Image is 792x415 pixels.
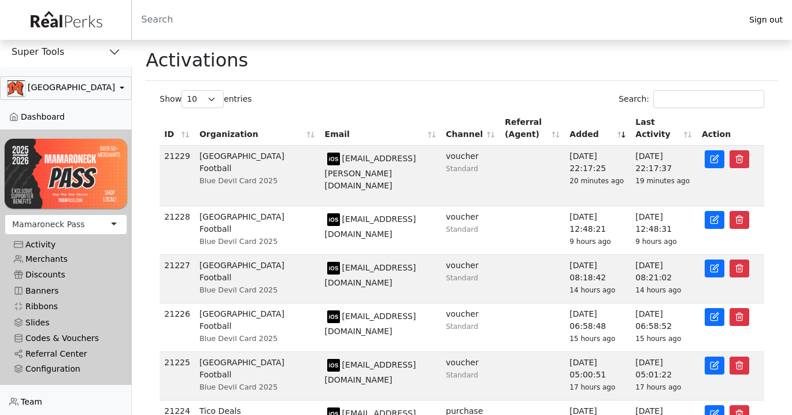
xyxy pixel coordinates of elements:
a: Ribbons [5,299,127,314]
span: 20 minutes ago [569,177,624,185]
td: voucher [441,255,500,303]
td: [GEOGRAPHIC_DATA] Football [195,206,320,255]
td: [EMAIL_ADDRESS][DOMAIN_NAME] [320,255,442,303]
span: Blue Devil Card 2025 [199,286,277,294]
label: Show entries [160,90,251,108]
th: Channel: activate to sort column ascending [441,112,500,146]
span: model: iPhone device: ios id: 48213435-9DE8-43F4-8F4D-36D17A4B583A [325,312,342,321]
img: 0SBPtshqTvrgEtdEgrWk70gKnUHZpYRm94MZ5hDb.png [8,80,25,96]
span: model: iPhone device: ios id: 88692EC3-F791-4E21-B74C-B01B8AB1AFC4 [325,360,342,369]
small: Standard [446,274,478,282]
td: 21228 [160,206,195,255]
span: 14 hours ago [635,286,681,294]
a: Referral Center [5,346,127,362]
small: Standard [446,225,478,234]
div: Activity [14,240,118,250]
td: [GEOGRAPHIC_DATA] Football [195,255,320,303]
span: Blue Devil Card 2025 [199,237,277,246]
input: Search: [653,90,764,108]
td: [DATE] 22:17:37 [631,146,697,206]
a: Slides [5,314,127,330]
small: Standard [446,165,478,173]
a: Codes & Vouchers [5,331,127,346]
td: [GEOGRAPHIC_DATA] Football [195,146,320,206]
span: Blue Devil Card 2025 [199,383,277,391]
span: 15 hours ago [569,335,615,343]
td: [DATE] 08:21:02 [631,255,697,303]
td: [DATE] 05:00:51 [565,352,631,401]
span: model: iPhone device: ios id: DEBA41CE-14A6-4C38-8E5E-6DF619D11B4B [325,154,342,163]
td: [EMAIL_ADDRESS][PERSON_NAME][DOMAIN_NAME] [320,146,442,206]
td: [DATE] 05:01:22 [631,352,697,401]
td: voucher [441,206,500,255]
td: 21225 [160,352,195,401]
td: [GEOGRAPHIC_DATA] Football [195,352,320,401]
div: Mamaroneck Pass [12,218,85,231]
small: Standard [446,323,478,331]
span: model: iPhone device: ios id: FE48314F-EE4C-4676-BDE6-CAC859EF5FD6 [325,263,342,272]
td: [DATE] 08:18:42 [565,255,631,303]
span: 17 hours ago [569,383,615,391]
span: model: iPhone device: ios id: 67C2514E-D748-4D2D-AB38-340AD735FA50 [325,214,342,224]
td: voucher [441,352,500,401]
td: [DATE] 12:48:21 [565,206,631,255]
span: Blue Devil Card 2025 [199,176,277,185]
td: [EMAIL_ADDRESS][DOMAIN_NAME] [320,206,442,255]
th: Referral (Agent): activate to sort column ascending [500,112,565,146]
td: [EMAIL_ADDRESS][DOMAIN_NAME] [320,303,442,352]
a: Discounts [5,267,127,283]
a: Merchants [5,251,127,267]
td: [GEOGRAPHIC_DATA] Football [195,303,320,352]
span: 9 hours ago [635,238,676,246]
td: [DATE] 06:58:52 [631,303,697,352]
h1: Activations [146,49,248,71]
td: [DATE] 06:58:48 [565,303,631,352]
th: Organization: activate to sort column ascending [195,112,320,146]
td: [DATE] 22:17:25 [565,146,631,206]
select: Showentries [182,90,224,108]
span: 19 minutes ago [635,177,690,185]
td: 21227 [160,255,195,303]
span: 14 hours ago [569,286,615,294]
span: 17 hours ago [635,383,681,391]
span: 15 hours ago [635,335,681,343]
small: Standard [446,371,478,379]
div: Configuration [14,364,118,374]
label: Search: [619,90,764,108]
input: Search [132,6,740,34]
th: Action [697,112,764,146]
th: Last Activity: activate to sort column ascending [631,112,697,146]
td: voucher [441,303,500,352]
td: [DATE] 12:48:31 [631,206,697,255]
td: 21229 [160,146,195,206]
td: 21226 [160,303,195,352]
span: 9 hours ago [569,238,610,246]
span: Blue Devil Card 2025 [199,334,277,343]
td: [EMAIL_ADDRESS][DOMAIN_NAME] [320,352,442,401]
img: UvwXJMpi3zTF1NL6z0MrguGCGojMqrs78ysOqfof.png [5,139,127,208]
a: Sign out [740,12,792,28]
a: Banners [5,283,127,299]
td: voucher [441,146,500,206]
th: Added: activate to sort column ascending [565,112,631,146]
img: real_perks_logo-01.svg [24,7,108,33]
th: Email: activate to sort column ascending [320,112,442,146]
th: ID: activate to sort column ascending [160,112,195,146]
